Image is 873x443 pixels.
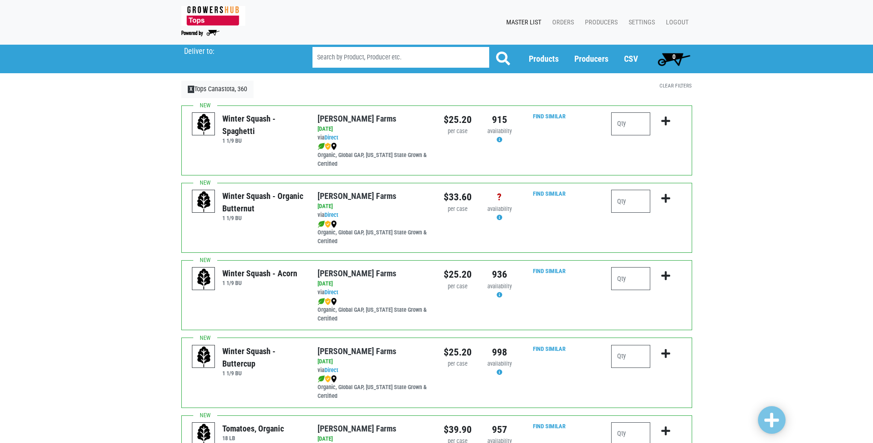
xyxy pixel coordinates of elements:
[318,220,429,246] div: Organic, Global GAP, [US_STATE] State Grown & Certified
[325,221,331,228] img: safety-e55c860ca8c00a9c171001a62a92dabd.png
[222,267,297,280] div: Winter Squash - Acorn
[318,366,429,375] div: via
[487,128,512,134] span: availability
[533,423,566,430] a: Find Similar
[192,345,215,368] img: placeholder-variety-43d6402dacf2d531de610a020419775a.svg
[624,54,638,64] a: CSV
[318,114,396,123] a: [PERSON_NAME] Farms
[222,280,297,286] h6: 1 1/9 BU
[659,14,692,31] a: Logout
[324,211,338,218] a: Direct
[181,6,245,26] img: 279edf242af8f9d49a69d9d2afa010fb.png
[184,47,289,56] p: Deliver to:
[611,190,650,213] input: Qty
[621,14,659,31] a: Settings
[318,280,429,288] div: [DATE]
[318,298,325,305] img: leaf-e5c59151409436ccce96b2ca1b28e03c.png
[318,346,396,356] a: [PERSON_NAME] Farms
[181,30,220,36] img: Powered by Big Wheelbarrow
[611,345,650,368] input: Qty
[444,205,472,214] div: per case
[331,221,337,228] img: map_marker-0e94453035b3232a4d21701695807de9.png
[318,375,325,383] img: leaf-e5c59151409436ccce96b2ca1b28e03c.png
[672,53,676,60] span: 0
[222,190,304,215] div: Winter Squash - Organic Butternut
[318,142,429,169] div: Organic, Global GAP, [US_STATE] State Grown & Certified
[545,14,578,31] a: Orders
[222,345,304,370] div: Winter Squash - Buttercup
[653,50,694,68] a: 0
[533,190,566,197] a: Find Similar
[444,267,472,282] div: $25.20
[318,191,396,201] a: [PERSON_NAME] Farms
[325,298,331,305] img: safety-e55c860ca8c00a9c171001a62a92dabd.png
[318,357,429,366] div: [DATE]
[331,375,337,383] img: map_marker-0e94453035b3232a4d21701695807de9.png
[331,143,337,150] img: map_marker-0e94453035b3232a4d21701695807de9.png
[318,288,429,297] div: via
[486,422,514,437] div: 957
[318,202,429,211] div: [DATE]
[444,190,472,204] div: $33.60
[486,267,514,282] div: 936
[533,345,566,352] a: Find Similar
[499,14,545,31] a: Master List
[318,221,325,228] img: leaf-e5c59151409436ccce96b2ca1b28e03c.png
[611,112,650,135] input: Qty
[486,345,514,360] div: 998
[487,283,512,290] span: availability
[192,190,215,213] img: placeholder-variety-43d6402dacf2d531de610a020419775a.svg
[444,112,472,127] div: $25.20
[318,297,429,323] div: Organic, Global GAP, [US_STATE] State Grown & Certified
[222,435,284,442] h6: 18 LB
[184,45,296,56] span: Tops Canastota, 360 (NY-5 & Oxbow Rd, Lenox, NY 13032, USA)
[444,345,472,360] div: $25.20
[324,367,338,373] a: Direct
[222,370,304,377] h6: 1 1/9 BU
[318,424,396,433] a: [PERSON_NAME] Farms
[325,143,331,150] img: safety-e55c860ca8c00a9c171001a62a92dabd.png
[324,134,338,141] a: Direct
[444,422,472,437] div: $39.90
[312,47,489,68] input: Search by Product, Producer etc.
[533,113,566,120] a: Find Similar
[318,268,396,278] a: [PERSON_NAME] Farms
[222,215,304,221] h6: 1 1/9 BU
[222,137,304,144] h6: 1 1/9 BU
[574,54,608,64] a: Producers
[222,112,304,137] div: Winter Squash - Spaghetti
[486,112,514,127] div: 915
[444,127,472,136] div: per case
[318,374,429,401] div: Organic, Global GAP, [US_STATE] State Grown & Certified
[325,375,331,383] img: safety-e55c860ca8c00a9c171001a62a92dabd.png
[331,298,337,305] img: map_marker-0e94453035b3232a4d21701695807de9.png
[222,422,284,435] div: Tomatoes, Organic
[486,190,514,204] div: ?
[192,113,215,136] img: placeholder-variety-43d6402dacf2d531de610a020419775a.svg
[318,211,429,220] div: via
[487,360,512,367] span: availability
[578,14,621,31] a: Producers
[533,268,566,274] a: Find Similar
[529,54,559,64] a: Products
[181,81,254,98] a: XTops Canastota, 360
[192,268,215,291] img: placeholder-variety-43d6402dacf2d531de610a020419775a.svg
[444,282,472,291] div: per case
[444,360,472,368] div: per case
[324,289,338,296] a: Direct
[318,125,429,134] div: [DATE]
[611,267,650,290] input: Qty
[188,86,195,93] span: X
[659,82,692,89] a: Clear Filters
[318,143,325,150] img: leaf-e5c59151409436ccce96b2ca1b28e03c.png
[487,205,512,212] span: availability
[318,134,429,142] div: via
